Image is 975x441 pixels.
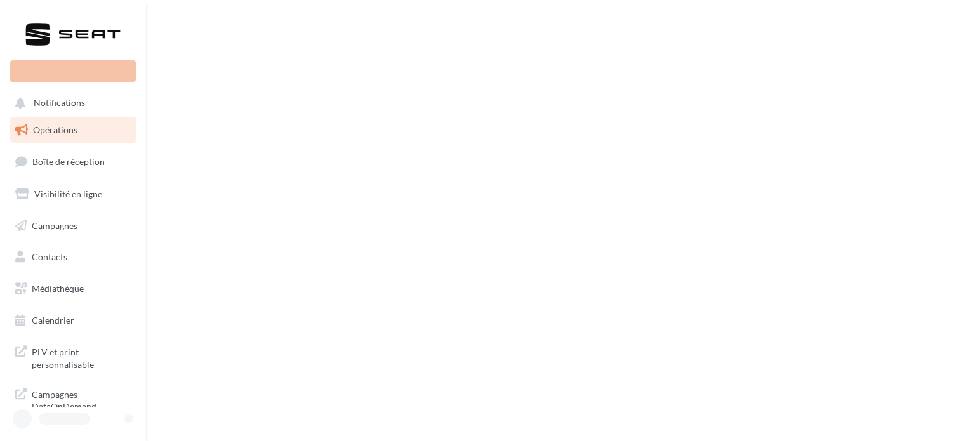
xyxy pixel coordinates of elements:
a: Visibilité en ligne [8,181,138,207]
a: Campagnes [8,213,138,239]
a: PLV et print personnalisable [8,338,138,376]
a: Campagnes DataOnDemand [8,381,138,418]
a: Contacts [8,244,138,270]
span: Campagnes DataOnDemand [32,386,131,413]
span: PLV et print personnalisable [32,343,131,371]
a: Médiathèque [8,275,138,302]
span: Boîte de réception [32,156,105,167]
span: Calendrier [32,315,74,326]
span: Visibilité en ligne [34,188,102,199]
span: Médiathèque [32,283,84,294]
span: Notifications [34,98,85,109]
a: Opérations [8,117,138,143]
span: Campagnes [32,220,77,230]
div: Nouvelle campagne [10,60,136,82]
span: Contacts [32,251,67,262]
span: Opérations [33,124,77,135]
a: Calendrier [8,307,138,334]
a: Boîte de réception [8,148,138,175]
